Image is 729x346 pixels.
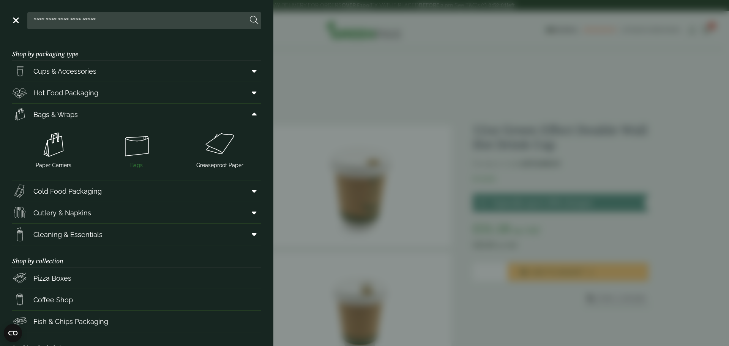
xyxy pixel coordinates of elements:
[36,161,71,169] span: Paper Carriers
[33,316,108,327] span: Fish & Chips Packaging
[12,245,261,267] h3: Shop by collection
[12,227,27,242] img: open-wipe.svg
[12,38,261,60] h3: Shop by packaging type
[33,273,71,283] span: Pizza Boxes
[12,60,261,82] a: Cups & Accessories
[12,104,261,125] a: Bags & Wraps
[98,130,175,160] img: Bags.svg
[12,314,27,329] img: FishNchip_box.svg
[12,107,27,122] img: Paper_carriers.svg
[33,186,102,196] span: Cold Food Packaging
[12,63,27,79] img: PintNhalf_cup.svg
[196,161,243,169] span: Greaseproof Paper
[12,82,261,103] a: Hot Food Packaging
[181,128,258,171] a: Greaseproof Paper
[12,289,261,310] a: Coffee Shop
[33,66,96,76] span: Cups & Accessories
[130,161,143,169] span: Bags
[33,295,73,305] span: Coffee Shop
[12,183,27,199] img: Sandwich_box.svg
[12,224,261,245] a: Cleaning & Essentials
[12,85,27,100] img: Deli_box.svg
[33,208,91,218] span: Cutlery & Napkins
[33,229,103,240] span: Cleaning & Essentials
[33,88,98,98] span: Hot Food Packaging
[12,202,261,223] a: Cutlery & Napkins
[4,324,22,342] button: Open CMP widget
[12,270,27,286] img: Pizza_boxes.svg
[98,128,175,171] a: Bags
[12,311,261,332] a: Fish & Chips Packaging
[12,180,261,202] a: Cold Food Packaging
[12,205,27,220] img: Cutlery.svg
[12,267,261,289] a: Pizza Boxes
[15,128,92,171] a: Paper Carriers
[33,109,78,120] span: Bags & Wraps
[181,130,258,160] img: Greaseproof_paper.svg
[15,130,92,160] img: Paper_carriers.svg
[12,292,27,307] img: HotDrink_paperCup.svg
